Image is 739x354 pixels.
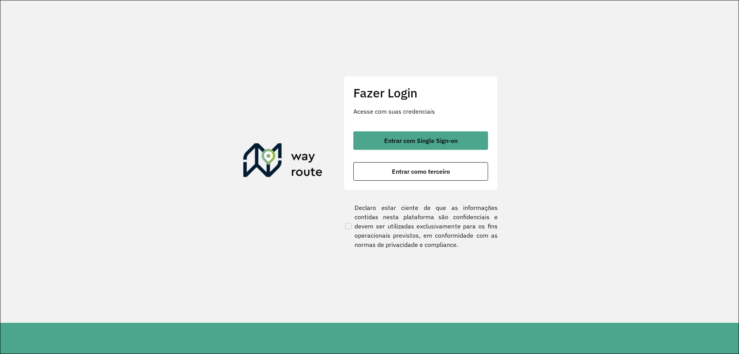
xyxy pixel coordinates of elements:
span: Entrar com Single Sign-on [384,138,458,144]
button: button [353,131,488,150]
button: button [353,162,488,181]
span: Entrar como terceiro [392,168,450,174]
p: Acesse com suas credenciais [353,107,488,116]
label: Declaro estar ciente de que as informações contidas nesta plataforma são confidenciais e devem se... [344,203,498,249]
img: Roteirizador AmbevTech [243,143,323,180]
h2: Fazer Login [353,86,488,100]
